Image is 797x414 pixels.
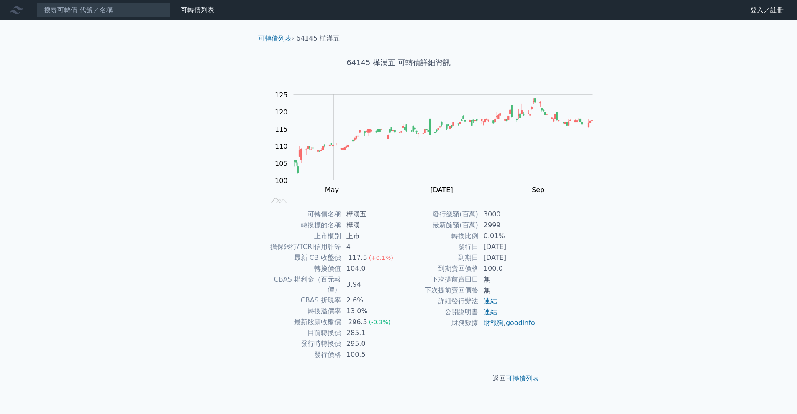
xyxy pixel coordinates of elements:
[261,295,341,306] td: CBAS 折現率
[251,57,546,69] h1: 64145 樺漢五 可轉債詳細資訊
[341,274,399,295] td: 3.94
[479,231,536,241] td: 0.01%
[479,263,536,274] td: 100.0
[275,142,288,150] tspan: 110
[369,254,393,261] span: (+0.1%)
[275,177,288,185] tspan: 100
[341,263,399,274] td: 104.0
[261,241,341,252] td: 擔保銀行/TCRI信用評等
[506,319,535,327] a: goodinfo
[275,125,288,133] tspan: 115
[479,285,536,296] td: 無
[325,186,339,194] tspan: May
[261,274,341,295] td: CBAS 權利金（百元報價）
[743,3,790,17] a: 登入／註冊
[275,108,288,116] tspan: 120
[258,34,292,42] a: 可轉債列表
[506,374,539,382] a: 可轉債列表
[261,317,341,328] td: 最新股票收盤價
[341,295,399,306] td: 2.6%
[484,297,497,305] a: 連結
[399,263,479,274] td: 到期賣回價格
[399,241,479,252] td: 發行日
[251,373,546,384] p: 返回
[261,209,341,220] td: 可轉債名稱
[341,231,399,241] td: 上市
[479,274,536,285] td: 無
[479,252,536,263] td: [DATE]
[341,241,399,252] td: 4
[484,319,504,327] a: 財報狗
[261,220,341,231] td: 轉換標的名稱
[261,252,341,263] td: 最新 CB 收盤價
[275,160,288,168] tspan: 105
[296,33,340,43] li: 64145 樺漢五
[341,349,399,360] td: 100.5
[399,220,479,231] td: 最新餘額(百萬)
[261,263,341,274] td: 轉換價值
[181,6,214,14] a: 可轉債列表
[346,317,369,327] div: 296.5
[261,328,341,338] td: 目前轉換價
[341,306,399,317] td: 13.0%
[399,285,479,296] td: 下次提前賣回價格
[341,328,399,338] td: 285.1
[341,209,399,220] td: 樺漢五
[399,317,479,328] td: 財務數據
[399,307,479,317] td: 公開說明書
[399,231,479,241] td: 轉換比例
[399,274,479,285] td: 下次提前賣回日
[399,296,479,307] td: 詳細發行辦法
[258,33,294,43] li: ›
[369,319,391,325] span: (-0.3%)
[399,252,479,263] td: 到期日
[261,349,341,360] td: 發行價格
[275,91,288,99] tspan: 125
[341,338,399,349] td: 295.0
[37,3,171,17] input: 搜尋可轉債 代號／名稱
[271,91,605,194] g: Chart
[479,209,536,220] td: 3000
[532,186,544,194] tspan: Sep
[346,253,369,263] div: 117.5
[484,308,497,316] a: 連結
[479,241,536,252] td: [DATE]
[261,306,341,317] td: 轉換溢價率
[261,338,341,349] td: 發行時轉換價
[479,220,536,231] td: 2999
[431,186,453,194] tspan: [DATE]
[341,220,399,231] td: 樺漢
[479,317,536,328] td: ,
[399,209,479,220] td: 發行總額(百萬)
[261,231,341,241] td: 上市櫃別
